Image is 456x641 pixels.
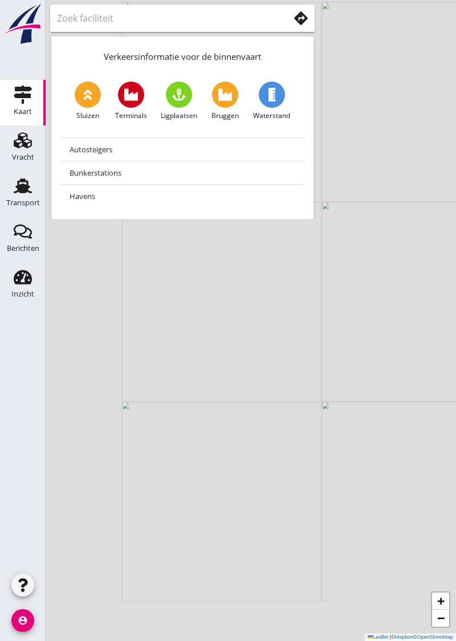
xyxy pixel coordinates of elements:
[14,108,32,115] div: Kaart
[57,9,273,27] input: Zoek faciliteit
[211,82,239,121] a: Bruggen
[76,111,99,121] span: Sluizen
[70,166,295,180] div: Bunkerstations
[70,189,295,203] div: Havens
[12,153,34,161] div: Vracht
[211,111,239,121] span: Bruggen
[432,610,449,627] a: Zoom out
[11,290,34,298] div: Inzicht
[437,611,445,625] span: −
[365,634,456,641] div: © ©
[11,609,34,632] i: account_circle
[70,143,295,156] div: Autosteigers
[6,199,40,206] div: Transport
[75,82,101,121] a: Sluizen
[51,36,313,72] div: Verkeersinformatie voor de binnenvaart
[390,634,391,640] span: |
[368,634,388,640] a: Leaflet
[417,634,453,640] a: OpenStreetMap
[253,82,290,121] a: Waterstand
[115,82,147,121] a: Terminals
[7,245,39,252] div: Berichten
[432,593,449,610] a: Zoom in
[161,111,197,121] span: Ligplaatsen
[115,111,147,121] span: Terminals
[161,82,197,121] a: Ligplaatsen
[253,111,290,121] span: Waterstand
[395,634,413,640] a: Mapbox
[437,594,445,608] span: +
[2,3,43,45] img: logo-small.a267ee39.svg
